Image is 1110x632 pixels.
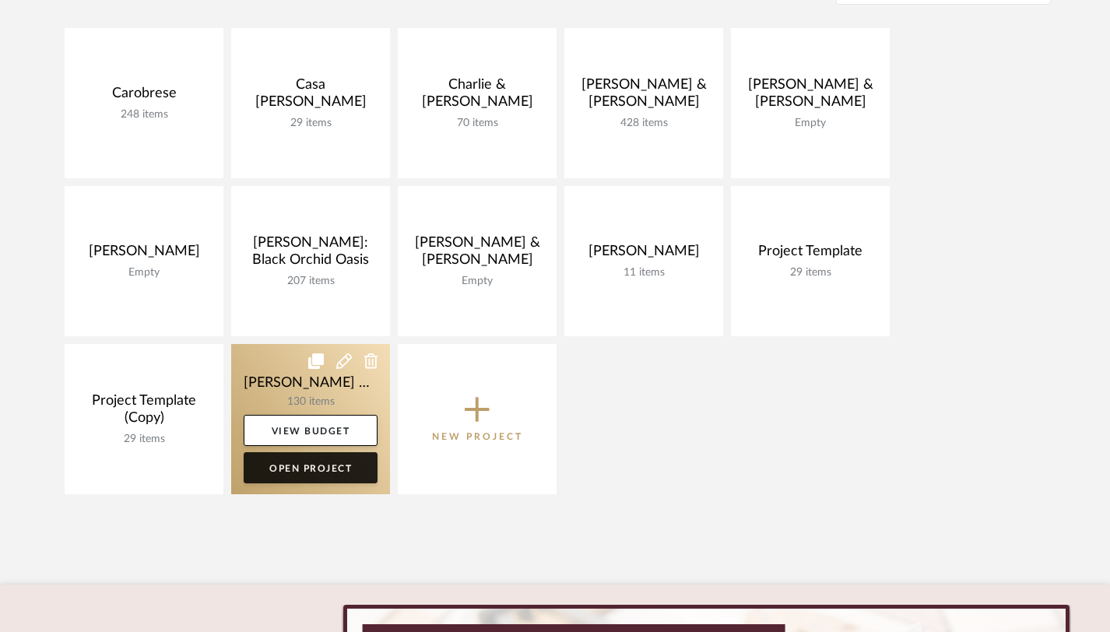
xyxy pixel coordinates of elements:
[77,108,211,121] div: 248 items
[410,275,544,288] div: Empty
[77,243,211,266] div: [PERSON_NAME]
[410,117,544,130] div: 70 items
[244,117,378,130] div: 29 items
[743,243,877,266] div: Project Template
[244,234,378,275] div: [PERSON_NAME]: Black Orchid Oasis
[577,76,711,117] div: [PERSON_NAME] & [PERSON_NAME]
[244,415,378,446] a: View Budget
[77,433,211,446] div: 29 items
[398,344,557,494] button: New Project
[743,117,877,130] div: Empty
[577,117,711,130] div: 428 items
[244,76,378,117] div: Casa [PERSON_NAME]
[77,266,211,279] div: Empty
[410,234,544,275] div: [PERSON_NAME] & [PERSON_NAME]
[77,392,211,433] div: Project Template (Copy)
[743,266,877,279] div: 29 items
[244,275,378,288] div: 207 items
[244,452,378,483] a: Open Project
[743,76,877,117] div: [PERSON_NAME] & [PERSON_NAME]
[410,76,544,117] div: Charlie & [PERSON_NAME]
[432,429,523,444] p: New Project
[577,266,711,279] div: 11 items
[77,85,211,108] div: Carobrese
[577,243,711,266] div: [PERSON_NAME]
